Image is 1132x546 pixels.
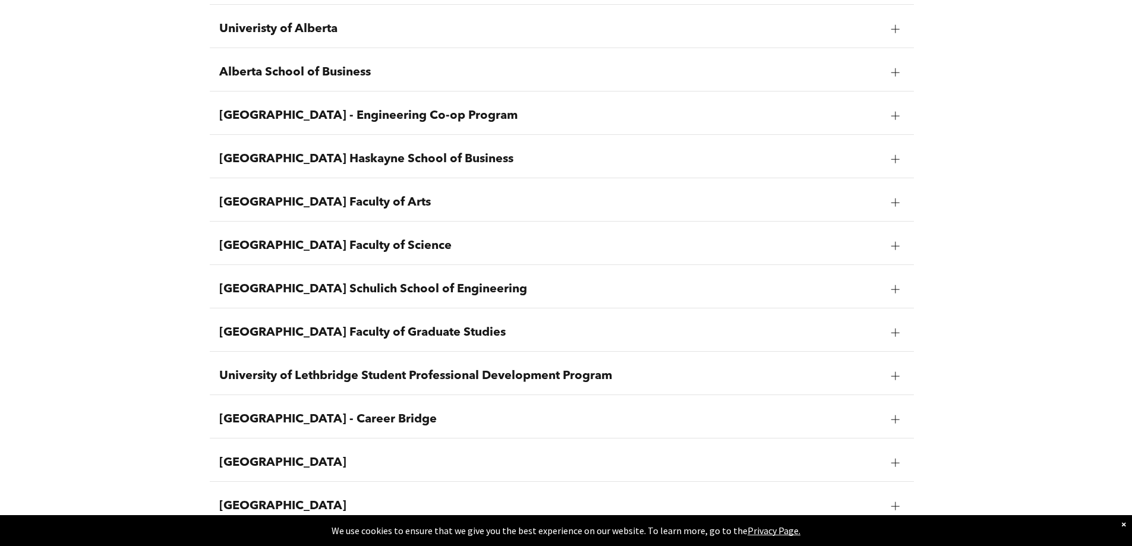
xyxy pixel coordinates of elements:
a: Privacy Page. [748,525,800,536]
span: [GEOGRAPHIC_DATA] Faculty of Graduate Studies [219,326,882,340]
span: [GEOGRAPHIC_DATA] Haskayne School of Business [219,152,882,166]
span: University of Lethbridge Student Professional Development Program [219,369,882,383]
span: [GEOGRAPHIC_DATA] [219,499,882,513]
div: Dismiss notification [1121,518,1126,530]
span: [GEOGRAPHIC_DATA] Faculty of Science [219,239,882,253]
span: [GEOGRAPHIC_DATA] - Engineering Co-op Program [219,109,882,123]
span: Univeristy of Alberta [219,22,882,36]
span: [GEOGRAPHIC_DATA] Schulich School of Engineering [219,282,882,296]
span: Alberta School of Business [219,65,882,80]
span: [GEOGRAPHIC_DATA] - Career Bridge [219,412,882,427]
span: [GEOGRAPHIC_DATA] Faculty of Arts [219,195,882,210]
span: [GEOGRAPHIC_DATA] [219,456,882,470]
